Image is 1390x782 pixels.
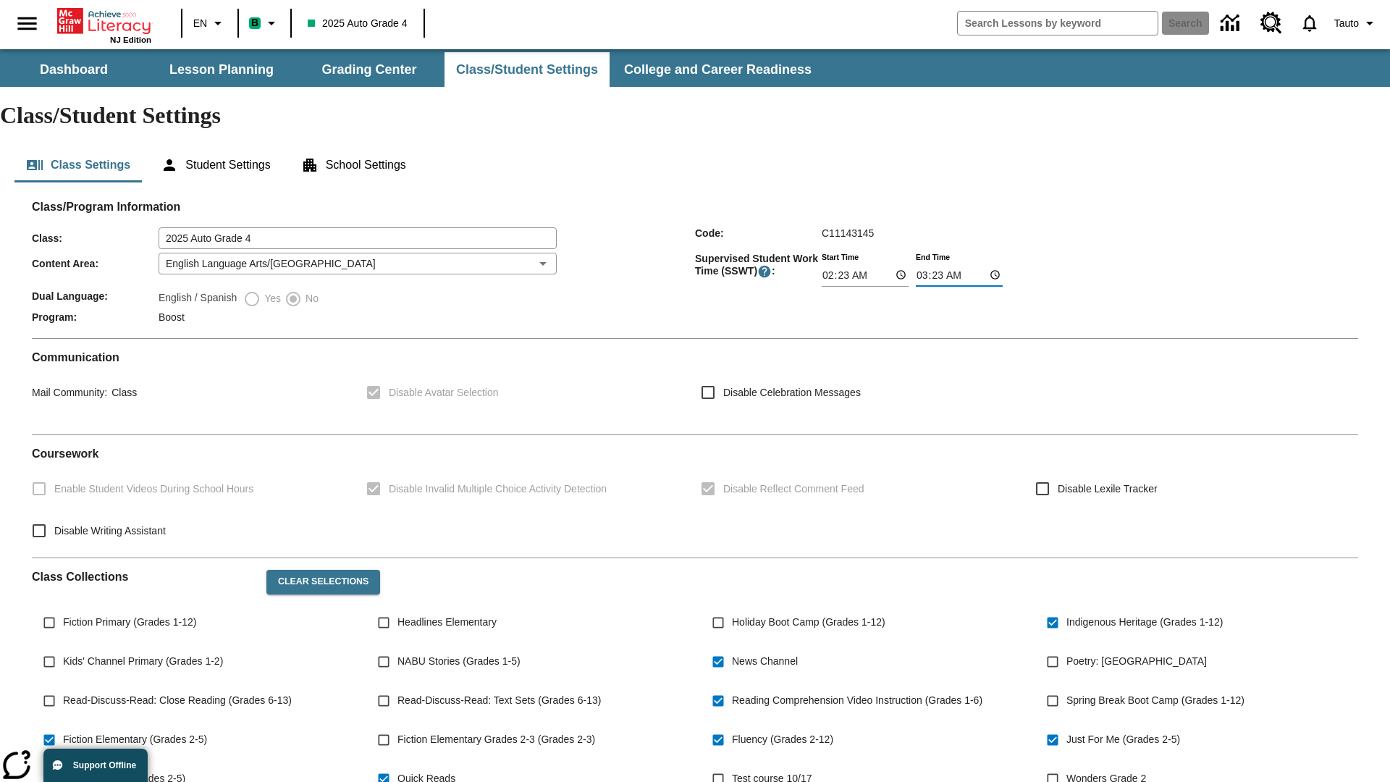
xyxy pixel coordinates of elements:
[958,12,1158,35] input: search field
[302,291,319,306] span: No
[290,148,418,182] button: School Settings
[1066,732,1180,747] span: Just For Me (Grades 2-5)
[1328,10,1384,36] button: Profile/Settings
[695,227,822,239] span: Code :
[32,311,159,323] span: Program :
[695,253,822,279] span: Supervised Student Work Time (SSWT) :
[6,2,49,45] button: Open side menu
[732,693,982,708] span: Reading Comprehension Video Instruction (Grades 1-6)
[822,227,874,239] span: C11143145
[32,290,159,302] span: Dual Language :
[149,52,294,87] button: Lesson Planning
[732,615,885,630] span: Holiday Boot Camp (Grades 1-12)
[757,264,772,279] button: Supervised Student Work Time is the timeframe when students can take LevelSet and when lessons ar...
[187,10,233,36] button: Language: EN, Select a language
[63,693,292,708] span: Read-Discuss-Read: Close Reading (Grades 6-13)
[159,311,185,323] span: Boost
[63,732,207,747] span: Fiction Elementary (Grades 2-5)
[389,385,499,400] span: Disable Avatar Selection
[159,227,557,249] input: Class
[1334,16,1359,31] span: Tauto
[397,654,521,669] span: NABU Stories (Grades 1-5)
[57,7,151,35] a: Home
[732,654,798,669] span: News Channel
[1291,4,1328,42] a: Notifications
[397,732,595,747] span: Fiction Elementary Grades 2-3 (Grades 2-3)
[107,387,137,398] span: Class
[389,482,607,497] span: Disable Invalid Multiple Choice Activity Detection
[251,14,258,32] span: B
[297,52,442,87] button: Grading Center
[32,387,107,398] span: Mail Community :
[1066,615,1223,630] span: Indigenous Heritage (Grades 1-12)
[243,10,286,36] button: Boost Class color is mint green. Change class color
[612,52,823,87] button: College and Career Readiness
[43,749,148,782] button: Support Offline
[1252,4,1291,43] a: Resource Center, Will open in new tab
[397,615,497,630] span: Headlines Elementary
[266,570,380,594] button: Clear Selections
[445,52,610,87] button: Class/Student Settings
[732,732,833,747] span: Fluency (Grades 2-12)
[32,214,1358,327] div: Class/Program Information
[57,5,151,44] div: Home
[1212,4,1252,43] a: Data Center
[723,482,864,497] span: Disable Reflect Comment Feed
[723,385,861,400] span: Disable Celebration Messages
[1066,654,1207,669] span: Poetry: [GEOGRAPHIC_DATA]
[54,482,253,497] span: Enable Student Videos During School Hours
[32,258,159,269] span: Content Area :
[159,253,557,274] div: English Language Arts/[GEOGRAPHIC_DATA]
[32,447,1358,461] h2: Course work
[32,232,159,244] span: Class :
[54,524,166,539] span: Disable Writing Assistant
[261,291,281,306] span: Yes
[1066,693,1244,708] span: Spring Break Boot Camp (Grades 1-12)
[308,16,408,31] span: 2025 Auto Grade 4
[32,447,1358,546] div: Coursework
[63,654,223,669] span: Kids' Channel Primary (Grades 1-2)
[32,350,1358,364] h2: Communication
[110,35,151,44] span: NJ Edition
[14,148,1376,182] div: Class/Student Settings
[14,148,142,182] button: Class Settings
[193,16,207,31] span: EN
[822,251,859,262] label: Start Time
[149,148,282,182] button: Student Settings
[397,693,601,708] span: Read-Discuss-Read: Text Sets (Grades 6-13)
[32,350,1358,423] div: Communication
[1058,482,1158,497] span: Disable Lexile Tracker
[32,570,255,584] h2: Class Collections
[73,760,136,770] span: Support Offline
[916,251,950,262] label: End Time
[1,52,146,87] button: Dashboard
[63,615,196,630] span: Fiction Primary (Grades 1-12)
[159,290,237,308] label: English / Spanish
[32,200,1358,214] h2: Class/Program Information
